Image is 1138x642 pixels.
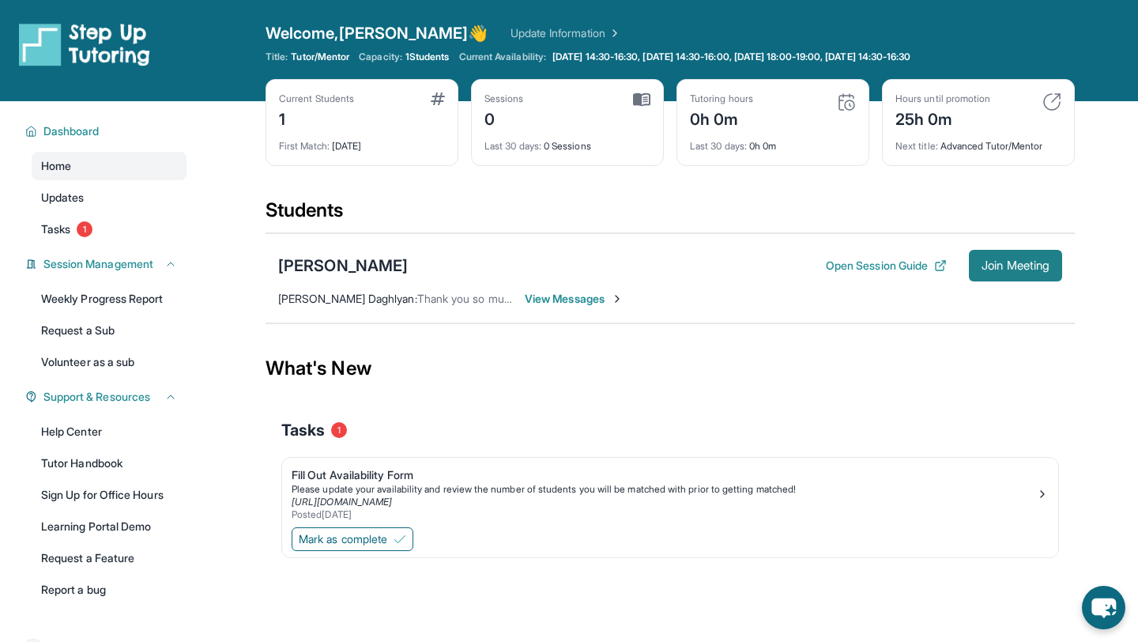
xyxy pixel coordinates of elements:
a: Tutor Handbook [32,449,187,478]
button: Support & Resources [37,389,177,405]
a: Updates [32,183,187,212]
span: 1 [331,422,347,438]
span: Session Management [43,256,153,272]
div: Sessions [484,93,524,105]
span: View Messages [525,291,624,307]
img: Chevron Right [605,25,621,41]
span: [DATE] 14:30-16:30, [DATE] 14:30-16:00, [DATE] 18:00-19:00, [DATE] 14:30-16:30 [552,51,910,63]
a: Report a bug [32,576,187,604]
a: Learning Portal Demo [32,512,187,541]
div: 1 [279,105,354,130]
div: [DATE] [279,130,445,153]
button: Session Management [37,256,177,272]
button: chat-button [1082,586,1125,629]
a: Help Center [32,417,187,446]
button: Mark as complete [292,527,413,551]
div: 0 Sessions [484,130,650,153]
span: Home [41,158,71,174]
button: Join Meeting [969,250,1062,281]
span: Join Meeting [982,261,1049,270]
a: Sign Up for Office Hours [32,481,187,509]
span: 1 [77,221,92,237]
div: Please update your availability and review the number of students you will be matched with prior ... [292,483,1036,496]
span: Capacity: [359,51,402,63]
div: Tutoring hours [690,93,753,105]
span: Current Availability: [459,51,546,63]
span: Title: [266,51,288,63]
a: [DATE] 14:30-16:30, [DATE] 14:30-16:00, [DATE] 18:00-19:00, [DATE] 14:30-16:30 [549,51,914,63]
a: Volunteer as a sub [32,348,187,376]
span: Welcome, [PERSON_NAME] 👋 [266,22,488,44]
div: Fill Out Availability Form [292,467,1036,483]
img: card [1042,93,1061,111]
div: What's New [266,334,1075,403]
button: Dashboard [37,123,177,139]
span: Mark as complete [299,531,387,547]
span: Tasks [41,221,70,237]
span: [PERSON_NAME] Daghlyan : [278,292,417,305]
a: Fill Out Availability FormPlease update your availability and review the number of students you w... [282,458,1058,524]
div: 0 [484,105,524,130]
a: Tasks1 [32,215,187,244]
div: [PERSON_NAME] [278,255,408,277]
a: Update Information [511,25,621,41]
img: Chevron-Right [611,293,624,305]
a: Home [32,152,187,180]
button: Open Session Guide [826,258,947,274]
img: Mark as complete [394,533,406,546]
a: Request a Sub [32,316,187,345]
span: Last 30 days : [690,140,747,152]
span: Last 30 days : [484,140,541,152]
span: Thank you so much [417,292,516,305]
a: Weekly Progress Report [32,285,187,313]
span: Support & Resources [43,389,150,405]
img: card [431,93,445,105]
div: 0h 0m [690,105,753,130]
div: 0h 0m [690,130,856,153]
span: Tutor/Mentor [291,51,349,63]
div: Advanced Tutor/Mentor [895,130,1061,153]
a: Request a Feature [32,544,187,572]
div: 25h 0m [895,105,990,130]
img: card [837,93,856,111]
span: Tasks [281,419,325,441]
span: Next title : [895,140,938,152]
span: First Match : [279,140,330,152]
img: card [633,93,650,107]
div: Students [266,198,1075,232]
span: Dashboard [43,123,100,139]
div: Hours until promotion [895,93,990,105]
div: Posted [DATE] [292,508,1036,521]
span: Updates [41,190,85,206]
span: 1 Students [405,51,450,63]
div: Current Students [279,93,354,105]
img: logo [19,22,150,66]
a: [URL][DOMAIN_NAME] [292,496,392,508]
